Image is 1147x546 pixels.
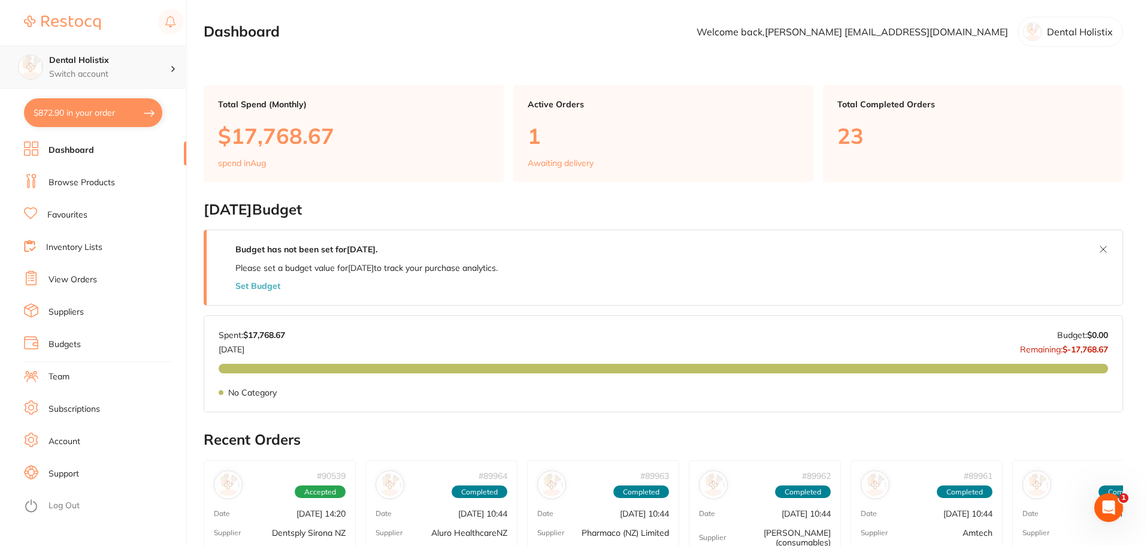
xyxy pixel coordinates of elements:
[479,471,507,481] p: # 89964
[217,473,240,496] img: Dentsply Sirona NZ
[379,473,401,496] img: Aluro HealthcareNZ
[537,509,553,518] p: Date
[24,98,162,127] button: $872.90 in your order
[452,485,507,499] span: Completed
[272,528,346,538] p: Dentsply Sirona NZ
[837,123,1109,148] p: 23
[620,509,669,518] p: [DATE] 10:44
[640,471,669,481] p: # 89963
[218,158,266,168] p: spend in Aug
[1063,344,1108,355] strong: $-17,768.67
[49,436,80,448] a: Account
[528,99,799,109] p: Active Orders
[296,509,346,518] p: [DATE] 14:20
[861,529,888,537] p: Supplier
[19,55,43,79] img: Dental Holistix
[214,529,241,537] p: Supplier
[49,68,170,80] p: Switch account
[49,177,115,189] a: Browse Products
[214,509,230,518] p: Date
[1047,26,1113,37] p: Dental Holistix
[49,55,170,67] h4: Dental Holistix
[1025,473,1048,496] img: Oraltec
[1020,340,1108,354] p: Remaining:
[582,528,669,538] p: Pharmaco (NZ) Limited
[228,388,277,397] p: No Category
[49,468,79,480] a: Support
[219,330,285,340] p: Spent:
[864,473,886,496] img: Amtech
[47,209,87,221] a: Favourites
[613,485,669,499] span: Completed
[431,528,507,538] p: Aluro HealthcareNZ
[218,123,489,148] p: $17,768.67
[376,509,392,518] p: Date
[702,473,725,496] img: Henry Schein Halas (consumables)
[204,432,1123,448] h2: Recent Orders
[837,99,1109,109] p: Total Completed Orders
[537,529,564,537] p: Supplier
[295,485,346,499] span: Accepted
[204,85,504,182] a: Total Spend (Monthly)$17,768.67spend inAug
[699,509,715,518] p: Date
[204,23,280,40] h2: Dashboard
[235,263,498,273] p: Please set a budget value for [DATE] to track your purchase analytics.
[943,509,992,518] p: [DATE] 10:44
[49,144,94,156] a: Dashboard
[964,471,992,481] p: # 89961
[1022,529,1049,537] p: Supplier
[49,306,84,318] a: Suppliers
[376,529,402,537] p: Supplier
[1057,330,1108,340] p: Budget:
[963,528,992,538] p: Amtech
[540,473,563,496] img: Pharmaco (NZ) Limited
[861,509,877,518] p: Date
[317,471,346,481] p: # 90539
[1094,493,1123,522] iframe: Intercom live chat
[235,244,377,255] strong: Budget has not been set for [DATE] .
[49,274,97,286] a: View Orders
[219,340,285,354] p: [DATE]
[218,99,489,109] p: Total Spend (Monthly)
[513,85,813,182] a: Active Orders1Awaiting delivery
[528,123,799,148] p: 1
[49,403,100,415] a: Subscriptions
[782,509,831,518] p: [DATE] 10:44
[235,281,280,291] button: Set Budget
[697,26,1008,37] p: Welcome back, [PERSON_NAME] [EMAIL_ADDRESS][DOMAIN_NAME]
[24,497,183,516] button: Log Out
[1119,493,1128,503] span: 1
[24,9,101,37] a: Restocq Logo
[823,85,1123,182] a: Total Completed Orders23
[802,471,831,481] p: # 89962
[49,500,80,512] a: Log Out
[243,330,285,340] strong: $17,768.67
[1087,330,1108,340] strong: $0.00
[49,339,81,351] a: Budgets
[204,201,1123,218] h2: [DATE] Budget
[46,242,102,254] a: Inventory Lists
[24,16,101,30] img: Restocq Logo
[528,158,594,168] p: Awaiting delivery
[937,485,992,499] span: Completed
[775,485,831,499] span: Completed
[699,533,726,542] p: Supplier
[1022,509,1039,518] p: Date
[458,509,507,518] p: [DATE] 10:44
[49,371,69,383] a: Team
